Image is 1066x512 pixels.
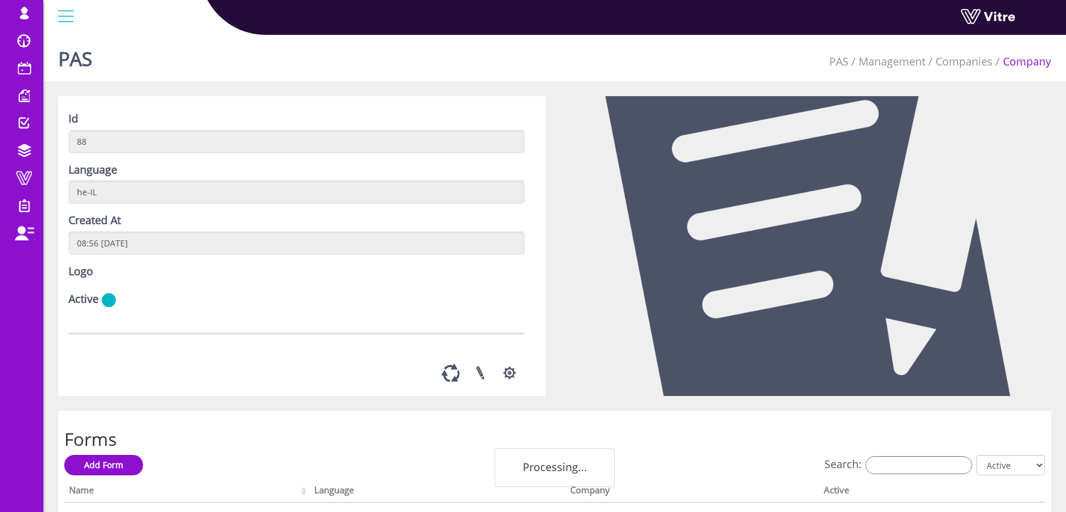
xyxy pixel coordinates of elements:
[58,30,93,81] h1: PAS
[829,54,848,69] a: PAS
[936,54,993,69] a: Companies
[848,54,925,70] li: Management
[69,111,78,127] label: Id
[69,291,99,307] label: Active
[64,455,143,475] a: Add Form
[69,162,117,178] label: Language
[69,264,93,279] label: Logo
[69,213,121,228] label: Created At
[819,481,996,504] th: Active
[102,293,116,308] img: yes
[824,456,972,474] label: Search:
[64,481,309,504] th: Name
[993,54,1051,70] li: Company
[64,429,1045,449] h2: Forms
[495,448,615,487] div: Processing...
[865,456,972,474] input: Search:
[565,481,819,504] th: Company
[84,459,123,471] span: Add Form
[309,481,566,504] th: Language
